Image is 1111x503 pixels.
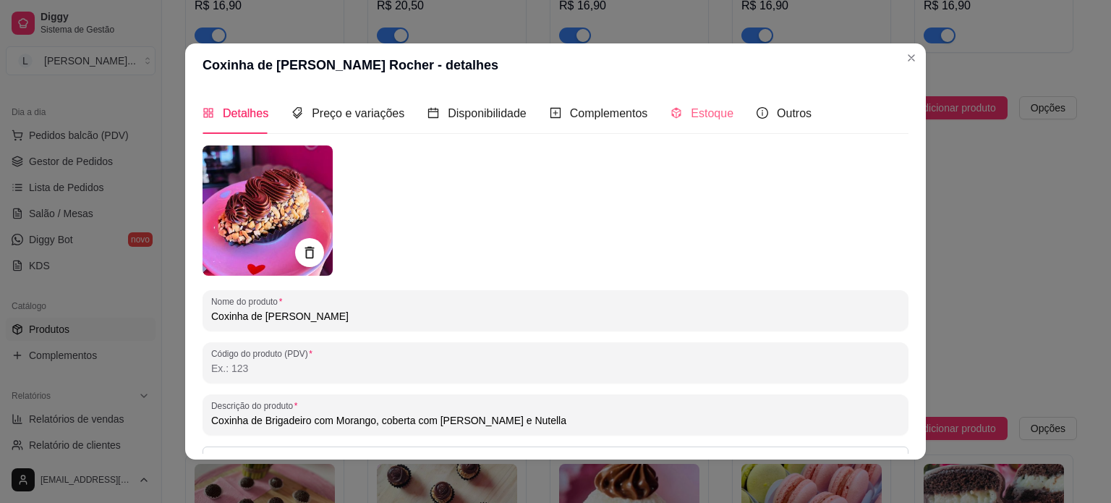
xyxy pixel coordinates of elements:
[223,107,268,119] span: Detalhes
[691,107,733,119] span: Estoque
[211,295,287,308] label: Nome do produto
[291,107,303,119] span: tags
[757,107,768,119] span: info-circle
[203,145,333,276] img: produto
[570,107,648,119] span: Complementos
[211,309,900,324] input: Nome do produto
[900,46,923,69] button: Close
[185,43,926,87] header: Coxinha de [PERSON_NAME] Rocher - detalhes
[448,107,527,119] span: Disponibilidade
[211,347,318,360] label: Código do produto (PDV)
[550,107,561,119] span: plus-square
[671,107,682,119] span: code-sandbox
[211,400,302,412] label: Descrição do produto
[211,361,900,376] input: Código do produto (PDV)
[312,107,404,119] span: Preço e variações
[211,413,900,428] input: Descrição do produto
[777,107,812,119] span: Outros
[427,107,439,119] span: calendar
[203,107,214,119] span: appstore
